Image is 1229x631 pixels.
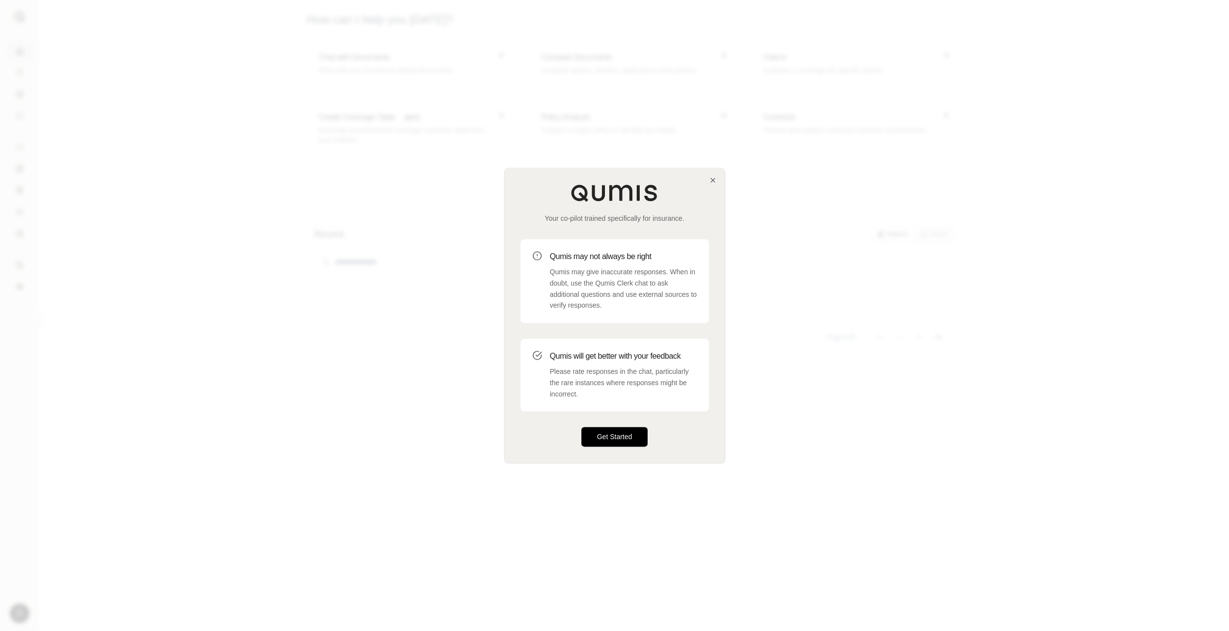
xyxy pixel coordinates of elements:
p: Your co-pilot trained specifically for insurance. [521,213,709,223]
button: Get Started [581,427,648,447]
p: Please rate responses in the chat, particularly the rare instances where responses might be incor... [550,366,697,399]
img: Qumis Logo [571,184,659,202]
h3: Qumis will get better with your feedback [550,350,697,362]
h3: Qumis may not always be right [550,251,697,263]
p: Qumis may give inaccurate responses. When in doubt, use the Qumis Clerk chat to ask additional qu... [550,266,697,311]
